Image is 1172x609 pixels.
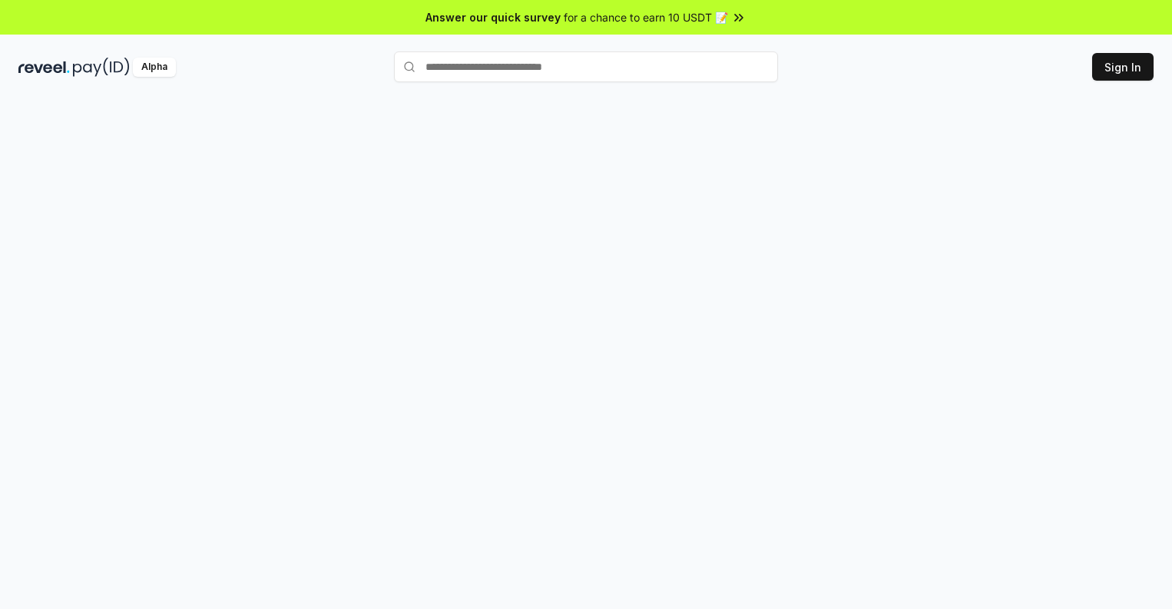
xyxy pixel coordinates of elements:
[18,58,70,77] img: reveel_dark
[133,58,176,77] div: Alpha
[564,9,728,25] span: for a chance to earn 10 USDT 📝
[425,9,561,25] span: Answer our quick survey
[1092,53,1154,81] button: Sign In
[73,58,130,77] img: pay_id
